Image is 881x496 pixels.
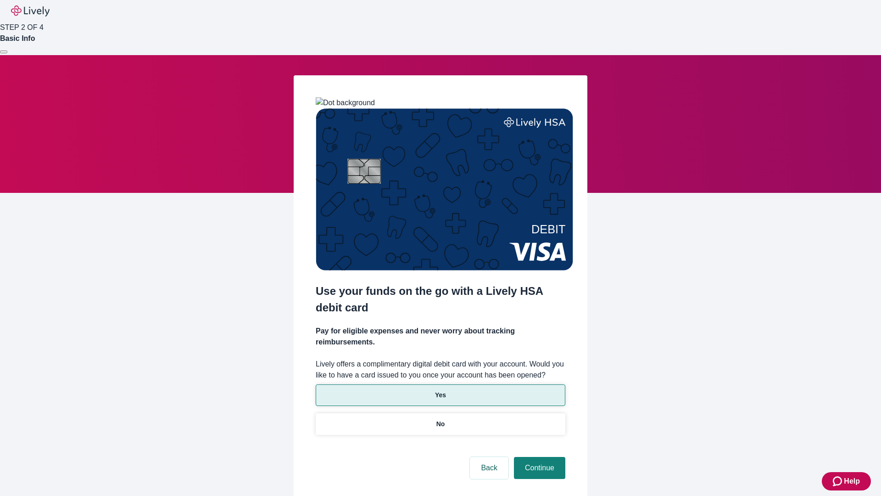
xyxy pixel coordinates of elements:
[470,457,508,479] button: Back
[514,457,565,479] button: Continue
[316,384,565,406] button: Yes
[11,6,50,17] img: Lively
[822,472,871,490] button: Zendesk support iconHelp
[436,419,445,429] p: No
[435,390,446,400] p: Yes
[316,108,573,271] img: Debit card
[316,326,565,348] h4: Pay for eligible expenses and never worry about tracking reimbursements.
[316,283,565,316] h2: Use your funds on the go with a Lively HSA debit card
[844,476,860,487] span: Help
[316,97,375,108] img: Dot background
[316,413,565,435] button: No
[316,359,565,381] label: Lively offers a complimentary digital debit card with your account. Would you like to have a card...
[833,476,844,487] svg: Zendesk support icon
